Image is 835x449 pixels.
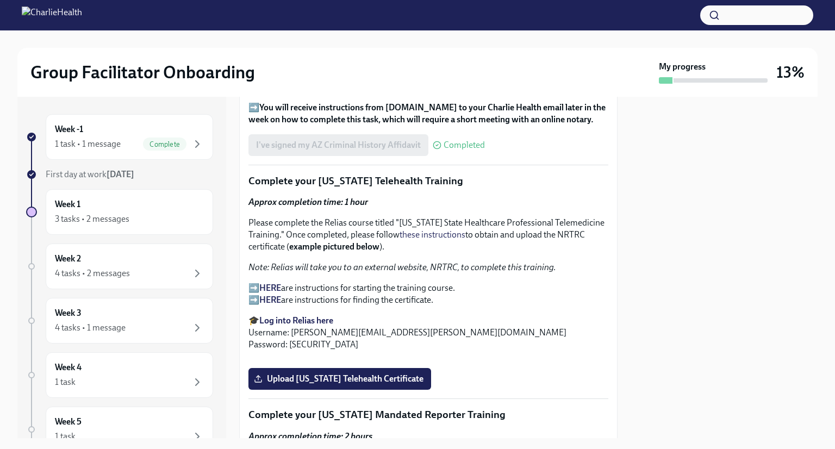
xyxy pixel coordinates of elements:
[55,431,76,442] div: 1 task
[55,361,82,373] h6: Week 4
[248,368,431,390] label: Upload [US_STATE] Telehealth Certificate
[55,376,76,388] div: 1 task
[248,197,368,207] strong: Approx completion time: 1 hour
[55,253,81,265] h6: Week 2
[259,283,281,293] a: HERE
[444,141,485,149] span: Completed
[248,102,608,126] p: ➡️
[55,322,126,334] div: 4 tasks • 1 message
[26,169,213,180] a: First day at work[DATE]
[256,373,423,384] span: Upload [US_STATE] Telehealth Certificate
[55,416,82,428] h6: Week 5
[55,138,121,150] div: 1 task • 1 message
[248,262,556,272] em: Note: Relias will take you to an external website, NRTRC, to complete this training.
[30,61,255,83] h2: Group Facilitator Onboarding
[259,295,281,305] a: HERE
[248,102,606,124] strong: You will receive instructions from [DOMAIN_NAME] to your Charlie Health email later in the week o...
[248,174,608,188] p: Complete your [US_STATE] Telehealth Training
[248,315,608,351] p: 🎓 Username: [PERSON_NAME][EMAIL_ADDRESS][PERSON_NAME][DOMAIN_NAME] Password: [SECURITY_DATA]
[22,7,82,24] img: CharlieHealth
[55,213,129,225] div: 3 tasks • 2 messages
[55,198,80,210] h6: Week 1
[289,241,379,252] strong: example pictured below
[55,123,83,135] h6: Week -1
[26,114,213,160] a: Week -11 task • 1 messageComplete
[248,408,608,422] p: Complete your [US_STATE] Mandated Reporter Training
[46,169,134,179] span: First day at work
[26,189,213,235] a: Week 13 tasks • 2 messages
[259,315,333,326] a: Log into Relias here
[143,140,186,148] span: Complete
[400,229,465,240] a: these instructions
[248,282,608,306] p: ➡️ are instructions for starting the training course. ➡️ are instructions for finding the certifi...
[26,244,213,289] a: Week 24 tasks • 2 messages
[26,352,213,398] a: Week 41 task
[776,63,805,82] h3: 13%
[659,61,706,73] strong: My progress
[55,267,130,279] div: 4 tasks • 2 messages
[26,298,213,344] a: Week 34 tasks • 1 message
[107,169,134,179] strong: [DATE]
[248,217,608,253] p: Please complete the Relias course titled "[US_STATE] State Healthcare Professional Telemedicine T...
[248,431,372,441] strong: Approx completion time: 2 hours
[55,307,82,319] h6: Week 3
